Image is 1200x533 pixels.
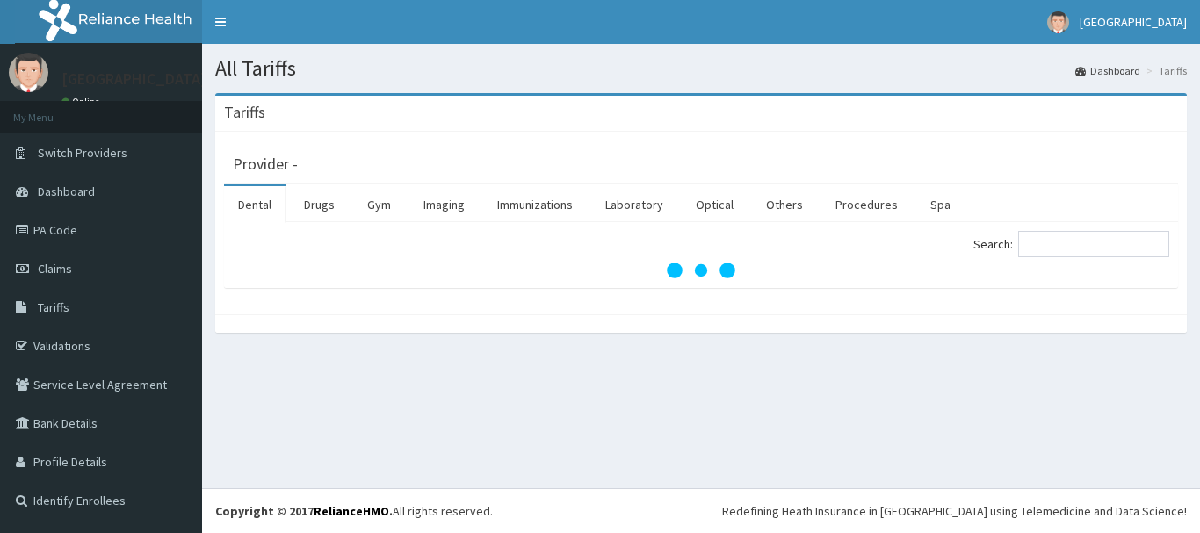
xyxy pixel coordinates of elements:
[38,145,127,161] span: Switch Providers
[1080,14,1187,30] span: [GEOGRAPHIC_DATA]
[290,186,349,223] a: Drugs
[224,186,286,223] a: Dental
[722,502,1187,520] div: Redefining Heath Insurance in [GEOGRAPHIC_DATA] using Telemedicine and Data Science!
[821,186,912,223] a: Procedures
[215,57,1187,80] h1: All Tariffs
[1075,63,1140,78] a: Dashboard
[61,71,206,87] p: [GEOGRAPHIC_DATA]
[1047,11,1069,33] img: User Image
[409,186,479,223] a: Imaging
[353,186,405,223] a: Gym
[61,96,104,108] a: Online
[752,186,817,223] a: Others
[38,184,95,199] span: Dashboard
[38,261,72,277] span: Claims
[483,186,587,223] a: Immunizations
[224,104,265,120] h3: Tariffs
[202,488,1200,533] footer: All rights reserved.
[1142,63,1187,78] li: Tariffs
[666,235,736,306] svg: audio-loading
[973,231,1169,257] label: Search:
[38,299,69,315] span: Tariffs
[215,503,393,519] strong: Copyright © 2017 .
[314,503,389,519] a: RelianceHMO
[9,53,48,92] img: User Image
[233,156,298,172] h3: Provider -
[1018,231,1169,257] input: Search:
[916,186,965,223] a: Spa
[591,186,677,223] a: Laboratory
[682,186,748,223] a: Optical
